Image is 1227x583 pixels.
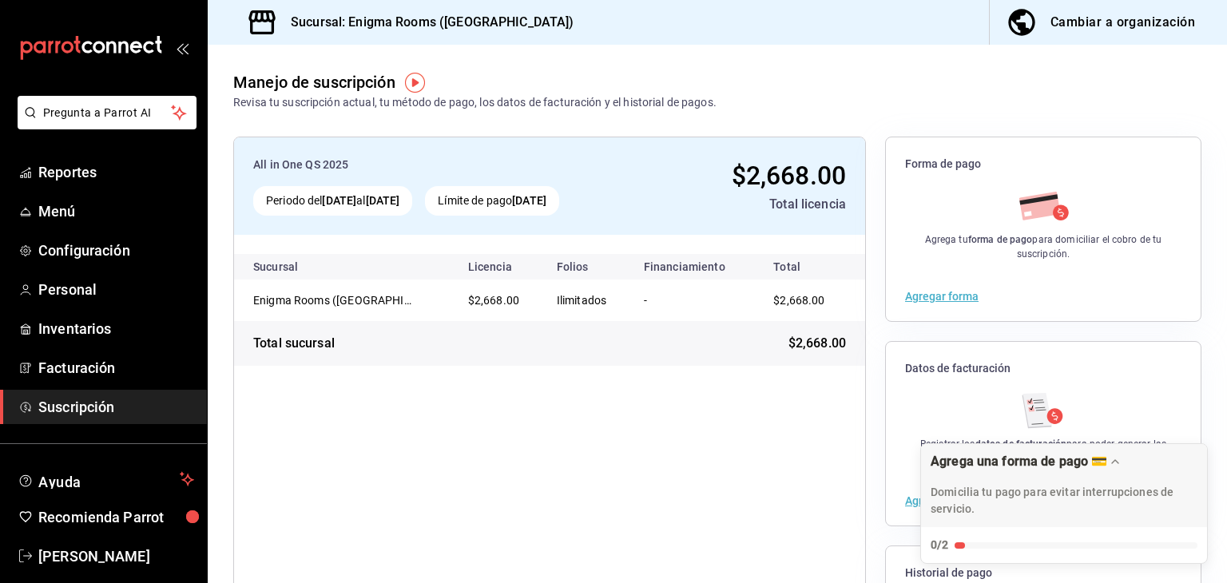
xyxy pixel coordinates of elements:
button: Pregunta a Parrot AI [18,96,197,129]
button: Agregar forma [905,291,979,302]
strong: forma de pago [968,234,1033,245]
div: Revisa tu suscripción actual, tu método de pago, los datos de facturación y el historial de pagos. [233,94,717,111]
span: Personal [38,279,194,300]
strong: datos de facturación [975,438,1067,450]
span: Configuración [38,240,194,261]
span: Recomienda Parrot [38,506,194,528]
th: Licencia [455,254,544,280]
div: Agrega una forma de pago 💳 [920,443,1208,564]
div: Total sucursal [253,334,335,353]
span: Ayuda [38,470,173,489]
div: Periodo del al [253,186,412,216]
td: Ilimitados [544,280,631,321]
div: Manejo de suscripción [233,70,395,94]
button: Agregar datos [905,495,977,506]
span: Forma de pago [905,157,1181,172]
span: Historial de pago [905,565,1181,581]
span: $2,668.00 [788,334,846,353]
span: Facturación [38,357,194,379]
div: Sucursal [253,260,341,273]
span: Menú [38,200,194,222]
div: Límite de pago [425,186,559,216]
h3: Sucursal: Enigma Rooms ([GEOGRAPHIC_DATA]) [278,13,574,32]
div: Drag to move checklist [921,444,1207,527]
a: Pregunta a Parrot AI [11,116,197,133]
div: Agrega una forma de pago 💳 [931,454,1107,469]
div: Agrega tu para domiciliar el cobro de tu suscripción. [905,232,1181,261]
strong: [DATE] [322,194,356,207]
strong: [DATE] [512,194,546,207]
th: Financiamiento [631,254,755,280]
span: Inventarios [38,318,194,339]
span: [PERSON_NAME] [38,545,194,567]
button: Expand Checklist [921,444,1207,563]
span: $2,668.00 [773,294,824,307]
div: All in One QS 2025 [253,157,639,173]
button: open_drawer_menu [176,42,189,54]
div: Total licencia [652,195,846,214]
div: Enigma Rooms ([GEOGRAPHIC_DATA]) [253,292,413,308]
span: Reportes [38,161,194,183]
strong: [DATE] [366,194,400,207]
div: 0/2 [931,537,948,553]
p: Domicilia tu pago para evitar interrupciones de servicio. [931,484,1197,518]
img: Tooltip marker [405,73,425,93]
span: Pregunta a Parrot AI [43,105,172,121]
div: Registrar los para poder generar las facturas de tu suscripción. [905,437,1181,466]
span: $2,668.00 [732,161,846,191]
th: Total [754,254,865,280]
div: Enigma Rooms (Roma Norte) [253,292,413,308]
span: Suscripción [38,396,194,418]
span: Datos de facturación [905,361,1181,376]
td: - [631,280,755,321]
div: Cambiar a organización [1050,11,1195,34]
th: Folios [544,254,631,280]
span: $2,668.00 [468,294,519,307]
